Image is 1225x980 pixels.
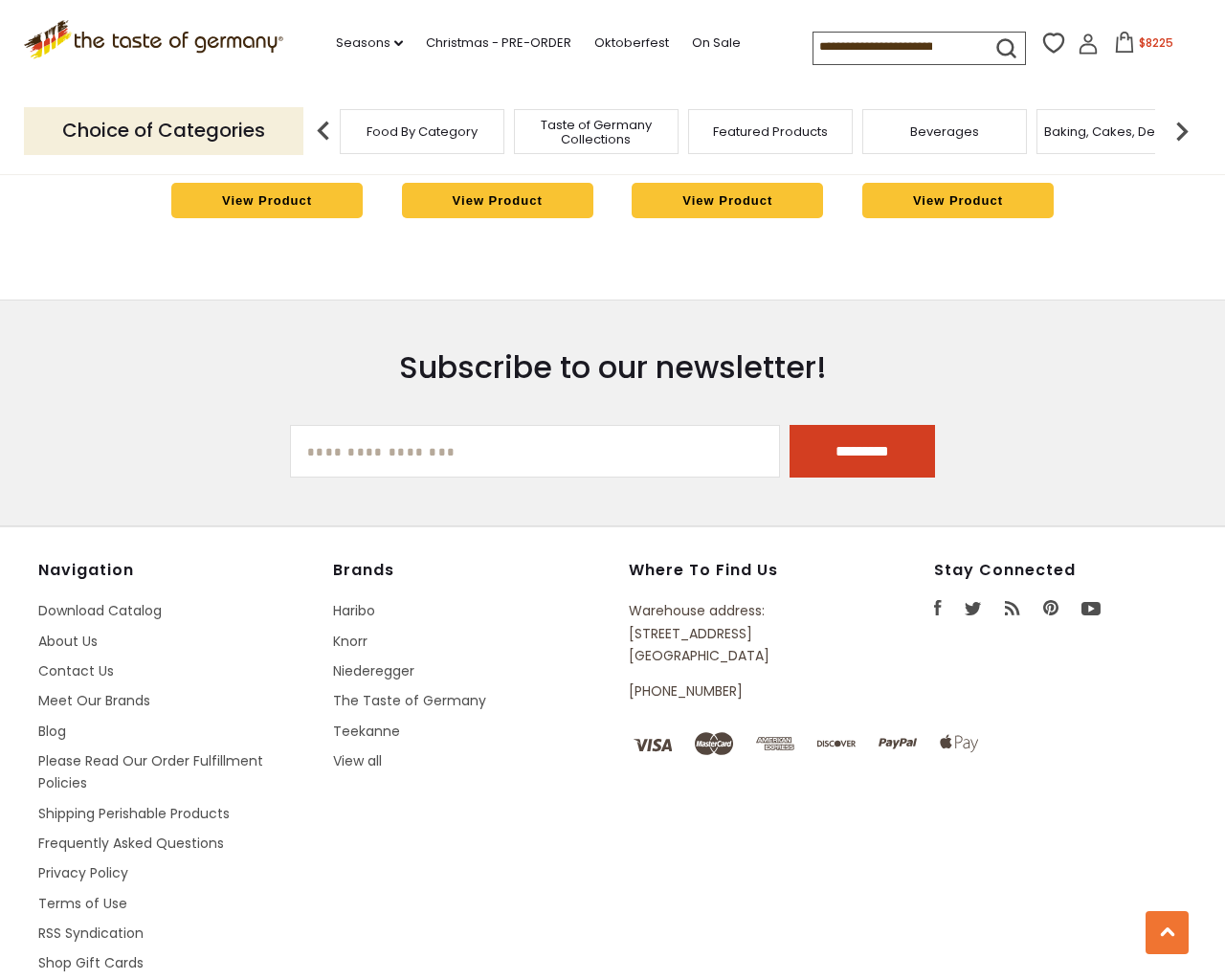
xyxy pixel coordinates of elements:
a: Niederegger [333,661,414,680]
a: View Product [632,183,823,219]
a: Haribo [333,601,375,620]
a: Oktoberfest [594,33,669,54]
a: Beverages [910,124,979,139]
h4: Brands [333,561,609,580]
a: The Taste of Germany [333,691,486,710]
img: next arrow [1163,112,1201,150]
h4: Stay Connected [934,561,1187,580]
p: [PHONE_NUMBER] [629,680,847,702]
p: Warehouse address: [STREET_ADDRESS] [GEOGRAPHIC_DATA] [629,600,847,667]
a: Christmas - PRE-ORDER [426,33,571,54]
span: $8225 [1139,34,1173,51]
a: Food By Category [367,124,478,139]
a: RSS Syndication [38,924,144,943]
a: Meet Our Brands [38,691,150,710]
a: Please Read Our Order Fulfillment Policies [38,751,263,792]
a: Taste of Germany Collections [520,118,673,146]
h4: Where to find us [629,561,847,580]
a: Knorr [333,632,367,651]
img: previous arrow [304,112,343,150]
a: Blog [38,722,66,741]
p: Choice of Categories [24,107,303,154]
a: Contact Us [38,661,114,680]
a: Shipping Perishable Products [38,804,230,823]
a: Baking, Cakes, Desserts [1044,124,1192,139]
h3: Subscribe to our newsletter! [290,348,935,387]
h4: Navigation [38,561,314,580]
a: View all [333,751,382,770]
a: Privacy Policy [38,863,128,882]
a: Featured Products [713,124,828,139]
a: Download Catalog [38,601,162,620]
a: Teekanne [333,722,400,741]
a: Seasons [336,33,403,54]
a: View Product [402,183,593,219]
a: View Product [171,183,363,219]
button: $8225 [1102,32,1184,60]
a: On Sale [692,33,741,54]
a: About Us [38,632,98,651]
a: Frequently Asked Questions [38,834,224,853]
a: View Product [862,183,1054,219]
a: Shop Gift Cards [38,953,144,972]
a: Terms of Use [38,894,127,913]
